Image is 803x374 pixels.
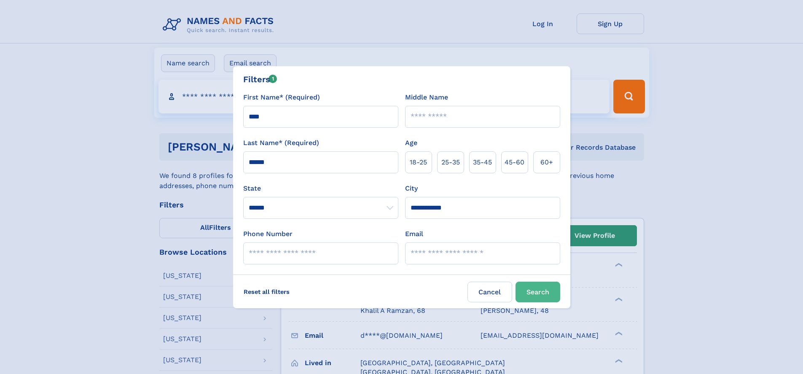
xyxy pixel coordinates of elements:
[243,138,319,148] label: Last Name* (Required)
[243,73,277,86] div: Filters
[540,157,553,167] span: 60+
[505,157,524,167] span: 45‑60
[516,282,560,302] button: Search
[441,157,460,167] span: 25‑35
[405,183,418,194] label: City
[405,138,417,148] label: Age
[467,282,512,302] label: Cancel
[473,157,492,167] span: 35‑45
[243,183,398,194] label: State
[238,282,295,302] label: Reset all filters
[243,229,293,239] label: Phone Number
[243,92,320,102] label: First Name* (Required)
[405,229,423,239] label: Email
[410,157,427,167] span: 18‑25
[405,92,448,102] label: Middle Name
